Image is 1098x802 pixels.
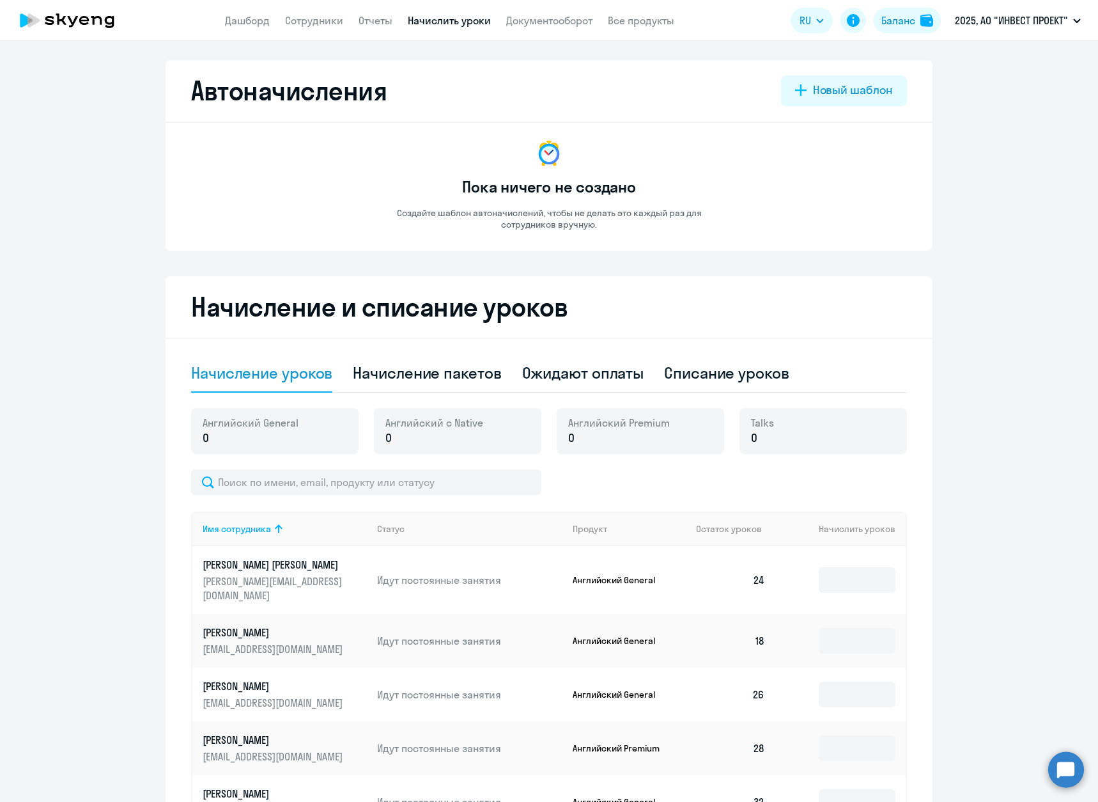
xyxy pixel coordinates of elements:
[203,416,298,430] span: Английский General
[385,416,483,430] span: Английский с Native
[353,363,501,383] div: Начисление пакетов
[285,14,343,27] a: Сотрудники
[203,430,209,446] span: 0
[534,138,564,169] img: no-data
[686,721,775,775] td: 28
[385,430,392,446] span: 0
[462,177,636,197] h3: Пока ничего не создано
[203,750,346,764] p: [EMAIL_ADDRESS][DOMAIN_NAME]
[775,512,906,546] th: Начислить уроков
[203,625,367,656] a: [PERSON_NAME][EMAIL_ADDRESS][DOMAIN_NAME]
[813,82,893,98] div: Новый шаблон
[751,416,774,430] span: Talks
[573,523,607,535] div: Продукт
[881,13,915,28] div: Баланс
[791,8,833,33] button: RU
[203,679,346,693] p: [PERSON_NAME]
[203,733,367,764] a: [PERSON_NAME][EMAIL_ADDRESS][DOMAIN_NAME]
[686,668,775,721] td: 26
[377,523,562,535] div: Статус
[568,430,575,446] span: 0
[203,679,367,710] a: [PERSON_NAME][EMAIL_ADDRESS][DOMAIN_NAME]
[203,558,367,602] a: [PERSON_NAME] [PERSON_NAME][PERSON_NAME][EMAIL_ADDRESS][DOMAIN_NAME]
[408,14,491,27] a: Начислить уроки
[573,523,686,535] div: Продукт
[203,696,346,710] p: [EMAIL_ADDRESS][DOMAIN_NAME]
[506,14,592,27] a: Документооборот
[696,523,762,535] span: Остаток уроков
[191,75,387,106] h2: Автоначисления
[377,688,562,702] p: Идут постоянные занятия
[696,523,775,535] div: Остаток уроков
[800,13,811,28] span: RU
[608,14,674,27] a: Все продукты
[377,741,562,755] p: Идут постоянные занятия
[377,634,562,648] p: Идут постоянные занятия
[377,573,562,587] p: Идут постоянные занятия
[573,574,669,586] p: Английский General
[203,642,346,656] p: [EMAIL_ADDRESS][DOMAIN_NAME]
[874,8,941,33] button: Балансbalance
[203,523,367,535] div: Имя сотрудника
[203,733,346,747] p: [PERSON_NAME]
[203,558,346,572] p: [PERSON_NAME] [PERSON_NAME]
[359,14,392,27] a: Отчеты
[948,5,1087,36] button: 2025, АО "ИНВЕСТ ПРОЕКТ"
[191,363,332,383] div: Начисление уроков
[573,689,669,700] p: Английский General
[203,574,346,602] p: [PERSON_NAME][EMAIL_ADDRESS][DOMAIN_NAME]
[191,292,907,322] h2: Начисление и списание уроков
[370,207,728,230] p: Создайте шаблон автоначислений, чтобы не делать это каждый раз для сотрудников вручную.
[955,13,1068,28] p: 2025, АО "ИНВЕСТ ПРОЕКТ"
[781,75,907,106] button: Новый шаблон
[203,787,346,801] p: [PERSON_NAME]
[522,363,644,383] div: Ожидают оплаты
[225,14,270,27] a: Дашборд
[686,614,775,668] td: 18
[920,14,933,27] img: balance
[377,523,405,535] div: Статус
[751,430,757,446] span: 0
[203,523,271,535] div: Имя сотрудника
[568,416,670,430] span: Английский Premium
[664,363,789,383] div: Списание уроков
[686,546,775,614] td: 24
[573,743,669,754] p: Английский Premium
[203,625,346,640] p: [PERSON_NAME]
[573,635,669,647] p: Английский General
[191,469,541,495] input: Поиск по имени, email, продукту или статусу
